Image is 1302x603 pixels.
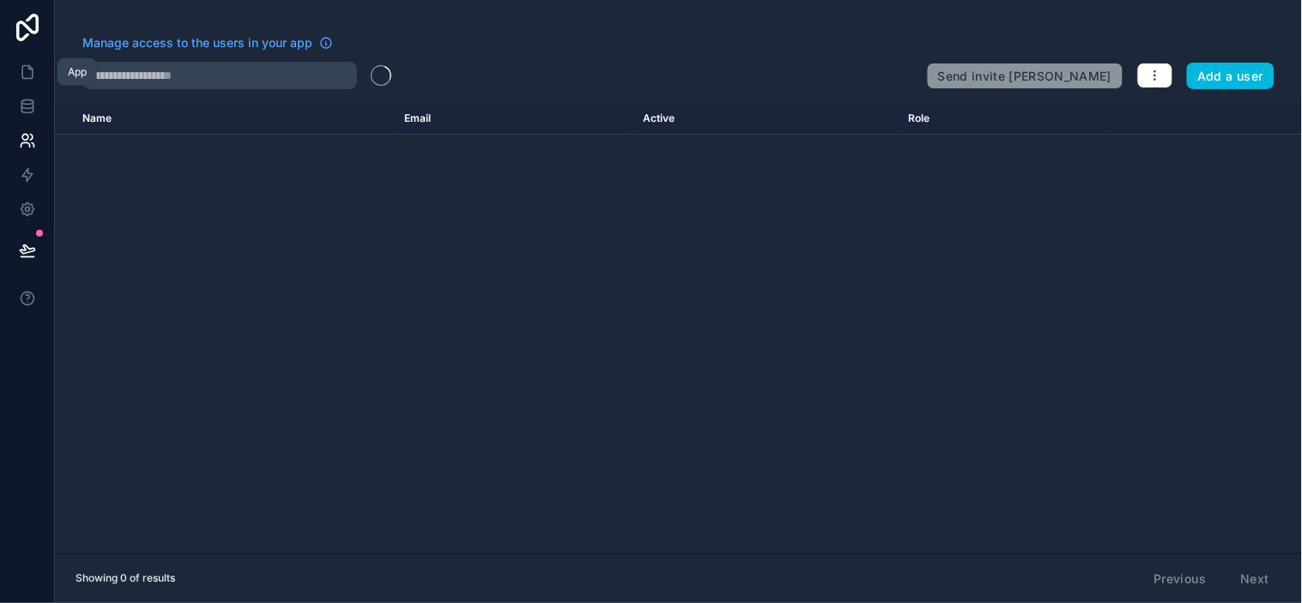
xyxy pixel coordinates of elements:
[55,103,394,135] th: Name
[82,34,312,51] span: Manage access to the users in your app
[76,571,175,585] span: Showing 0 of results
[55,103,1302,553] div: scrollable content
[898,103,1111,135] th: Role
[1187,63,1275,90] button: Add a user
[82,34,333,51] a: Manage access to the users in your app
[633,103,898,135] th: Active
[68,65,87,79] div: App
[394,103,633,135] th: Email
